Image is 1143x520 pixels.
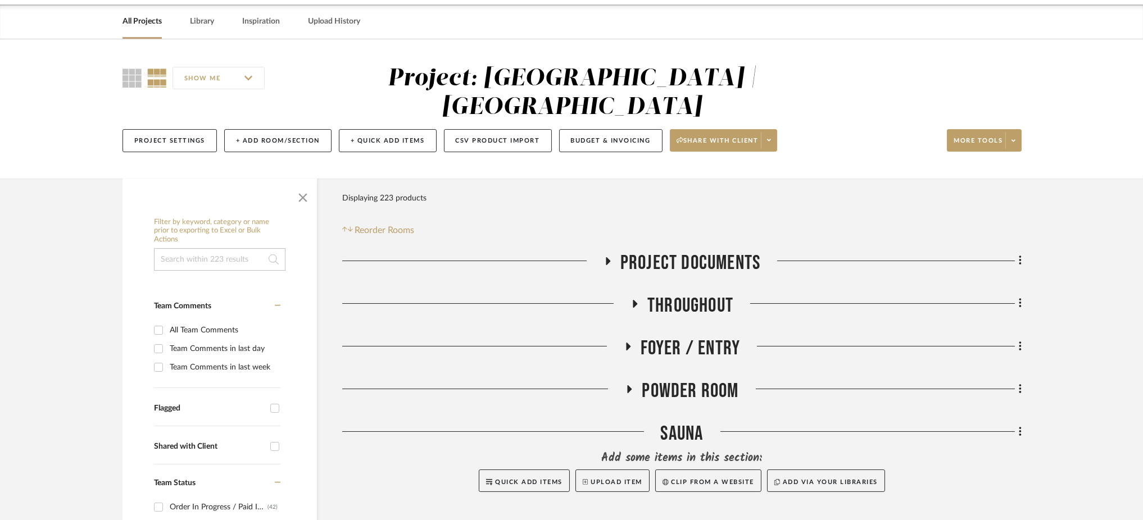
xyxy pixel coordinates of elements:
span: Team Status [154,479,196,487]
div: Project: [GEOGRAPHIC_DATA] | [GEOGRAPHIC_DATA] [388,67,757,119]
button: Close [292,184,314,207]
span: Powder Room [642,379,738,403]
div: Shared with Client [154,442,265,451]
button: Quick Add Items [479,469,570,492]
span: Foyer / Entry [641,336,741,361]
button: Reorder Rooms [342,223,415,237]
button: + Quick Add Items [339,129,437,152]
span: Project Documents [620,251,760,275]
span: Quick Add Items [495,479,563,485]
button: More tools [947,129,1022,152]
span: Team Comments [154,302,211,310]
h6: Filter by keyword, category or name prior to exporting to Excel or Bulk Actions [154,218,285,244]
a: Inspiration [242,14,280,29]
div: Add some items in this section: [342,450,1022,466]
a: Upload History [308,14,360,29]
button: Share with client [670,129,778,152]
input: Search within 223 results [154,248,285,271]
button: Upload Item [575,469,650,492]
button: Budget & Invoicing [559,129,663,152]
div: Flagged [154,404,265,413]
div: All Team Comments [170,321,278,339]
div: Displaying 223 products [342,187,427,209]
button: + Add Room/Section [224,129,332,152]
a: Library [190,14,214,29]
span: Throughout [647,294,733,318]
div: Team Comments in last week [170,358,278,376]
button: Add via your libraries [767,469,885,492]
span: Share with client [677,136,759,153]
div: Team Comments in last day [170,340,278,358]
span: More tools [954,136,1003,153]
div: Order In Progress / Paid In Full w/ Freight, No Balance due [170,498,267,516]
span: Reorder Rooms [355,223,415,237]
div: (42) [267,498,278,516]
button: Clip from a website [655,469,761,492]
button: Project Settings [123,129,217,152]
button: CSV Product Import [444,129,552,152]
a: All Projects [123,14,162,29]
